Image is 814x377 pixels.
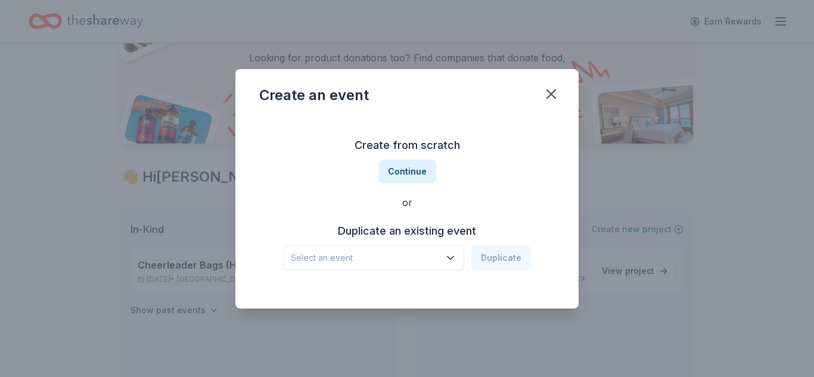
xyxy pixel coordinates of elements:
[291,251,440,265] span: Select an event
[259,86,369,105] div: Create an event
[283,222,531,241] h3: Duplicate an existing event
[259,136,555,155] h3: Create from scratch
[259,195,555,210] div: or
[283,245,464,270] button: Select an event
[378,160,436,183] button: Continue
